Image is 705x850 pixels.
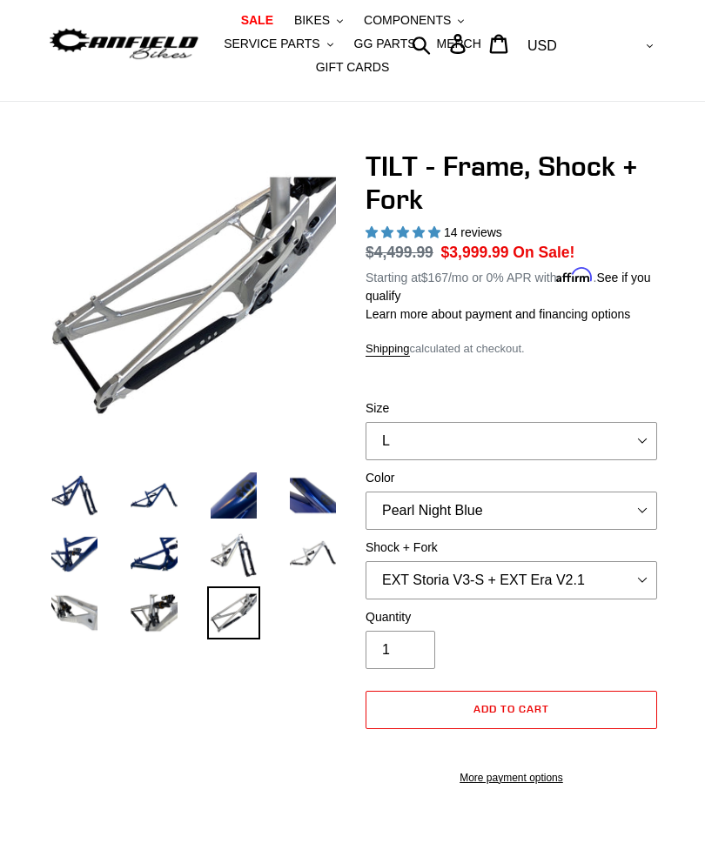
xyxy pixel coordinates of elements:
span: SERVICE PARTS [224,37,319,51]
h1: TILT - Frame, Shock + Fork [366,150,657,217]
span: On Sale! [513,241,574,264]
span: COMPONENTS [364,13,451,28]
span: GIFT CARDS [316,60,390,75]
a: Learn more about payment and financing options [366,307,630,321]
label: Size [366,399,657,418]
button: COMPONENTS [355,9,473,32]
span: BIKES [294,13,330,28]
img: Load image into Gallery viewer, TILT - Frame, Shock + Fork [286,527,339,580]
span: GG PARTS [354,37,416,51]
label: Shock + Fork [366,539,657,557]
img: Load image into Gallery viewer, TILT - Frame, Shock + Fork [127,527,180,580]
img: Load image into Gallery viewer, TILT - Frame, Shock + Fork [127,586,180,639]
label: Color [366,469,657,487]
a: See if you qualify - Learn more about Affirm Financing (opens in modal) [366,271,651,303]
img: Load image into Gallery viewer, TILT - Frame, Shock + Fork [286,469,339,522]
a: SALE [232,9,282,32]
span: 14 reviews [444,225,502,239]
img: Load image into Gallery viewer, TILT - Frame, Shock + Fork [207,469,260,522]
p: Starting at /mo or 0% APR with . [366,264,657,305]
a: Shipping [366,342,410,357]
label: Quantity [366,608,657,626]
img: Load image into Gallery viewer, TILT - Frame, Shock + Fork [207,527,260,580]
button: SERVICE PARTS [215,32,341,56]
img: Load image into Gallery viewer, TILT - Frame, Shock + Fork [48,527,101,580]
span: SALE [241,13,273,28]
div: calculated at checkout. [366,340,657,358]
img: Load image into Gallery viewer, TILT - Frame, Shock + Fork [127,469,180,522]
img: Load image into Gallery viewer, TILT - Frame, Shock + Fork [48,469,101,522]
button: BIKES [285,9,352,32]
a: More payment options [366,770,657,786]
span: Add to cart [473,702,549,715]
a: GG PARTS [346,32,425,56]
button: Add to cart [366,691,657,729]
span: Affirm [556,268,593,283]
span: 5.00 stars [366,225,444,239]
a: GIFT CARDS [307,56,399,79]
span: $3,999.99 [441,244,509,261]
s: $4,499.99 [366,244,433,261]
span: $167 [421,271,448,284]
img: Canfield Bikes [48,25,200,64]
img: Load image into Gallery viewer, TILT - Frame, Shock + Fork [207,586,260,639]
img: Load image into Gallery viewer, TILT - Frame, Shock + Fork [48,586,101,639]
